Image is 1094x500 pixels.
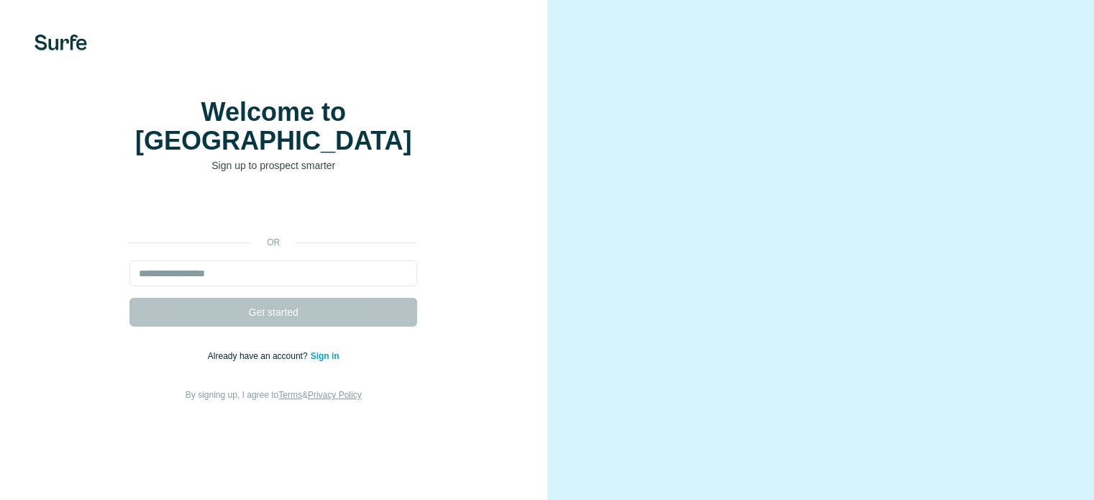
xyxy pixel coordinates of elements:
a: Terms [278,390,302,400]
iframe: Sign in with Google Button [122,194,424,226]
span: By signing up, I agree to & [186,390,362,400]
h1: Welcome to [GEOGRAPHIC_DATA] [129,98,417,155]
a: Sign in [311,351,339,361]
p: or [250,236,296,249]
span: Already have an account? [208,351,311,361]
a: Privacy Policy [308,390,362,400]
img: Surfe's logo [35,35,87,50]
p: Sign up to prospect smarter [129,158,417,173]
